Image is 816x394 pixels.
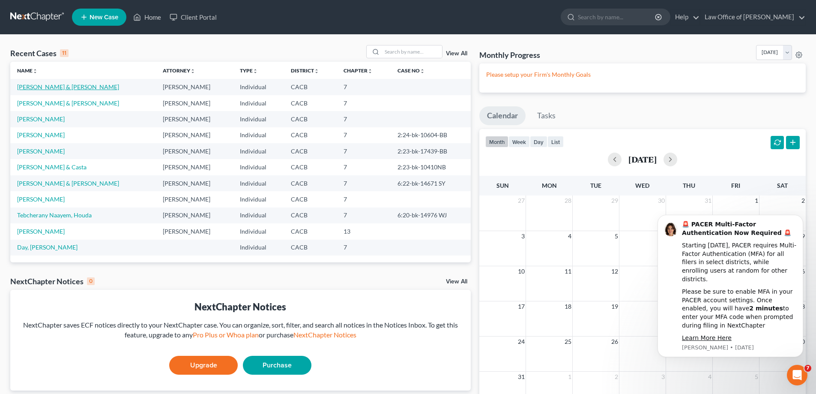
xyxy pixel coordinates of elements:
td: CACB [284,143,337,159]
span: 27 [517,195,526,206]
td: Individual [233,159,284,175]
a: Purchase [243,356,311,375]
td: [PERSON_NAME] [156,143,233,159]
span: Thu [683,182,695,189]
span: New Case [90,14,118,21]
a: Law Office of [PERSON_NAME] [700,9,805,25]
td: [PERSON_NAME] [156,175,233,191]
td: [PERSON_NAME] [156,95,233,111]
i: unfold_more [420,69,425,74]
i: unfold_more [368,69,373,74]
td: CACB [284,79,337,95]
td: CACB [284,208,337,223]
a: Case Nounfold_more [398,67,425,74]
span: Mon [542,182,557,189]
td: 7 [337,111,391,127]
span: 7 [804,365,811,372]
td: CACB [284,159,337,175]
td: 2:23-bk-17439-BB [391,143,471,159]
a: Calendar [479,106,526,125]
span: 11 [564,266,572,277]
a: View All [446,51,467,57]
td: Individual [233,191,284,207]
td: 7 [337,191,391,207]
div: 0 [87,277,95,285]
td: Individual [233,223,284,239]
a: [PERSON_NAME] & [PERSON_NAME] [17,83,119,90]
input: Search by name... [578,9,656,25]
a: Day, [PERSON_NAME] [17,244,78,251]
span: 25 [564,337,572,347]
iframe: Intercom notifications message [645,211,816,371]
a: Upgrade [169,356,238,375]
span: 17 [517,301,526,312]
td: CACB [284,191,337,207]
span: 5 [614,231,619,241]
span: 4 [707,372,712,382]
h3: Monthly Progress [479,50,540,60]
button: week [508,136,530,147]
a: [PERSON_NAME] [17,195,65,203]
a: Attorneyunfold_more [163,67,195,74]
td: [PERSON_NAME] [156,127,233,143]
td: [PERSON_NAME] [156,159,233,175]
i: unfold_more [33,69,38,74]
span: 3 [661,372,666,382]
td: 6:22-bk-14671 SY [391,175,471,191]
input: Search by name... [382,45,442,58]
i: unfold_more [253,69,258,74]
iframe: Intercom live chat [787,365,807,385]
td: Individual [233,240,284,256]
span: Sat [777,182,788,189]
a: [PERSON_NAME] [17,147,65,155]
span: 2 [614,372,619,382]
span: Tue [590,182,601,189]
td: [PERSON_NAME] [156,208,233,223]
td: 7 [337,95,391,111]
td: 2:23-bk-10410NB [391,159,471,175]
a: NextChapter Notices [293,331,356,339]
div: Recent Cases [10,48,69,58]
td: [PERSON_NAME] [156,111,233,127]
td: Individual [233,111,284,127]
span: 18 [564,301,572,312]
i: unfold_more [190,69,195,74]
button: list [547,136,564,147]
span: Fri [731,182,740,189]
td: CACB [284,223,337,239]
a: Typeunfold_more [240,67,258,74]
td: [PERSON_NAME] [156,223,233,239]
td: Individual [233,175,284,191]
a: [PERSON_NAME] [17,115,65,123]
a: [PERSON_NAME] [17,131,65,138]
div: NextChapter saves ECF notices directly to your NextChapter case. You can organize, sort, filter, ... [17,320,464,340]
td: CACB [284,95,337,111]
td: Individual [233,79,284,95]
td: 7 [337,208,391,223]
td: 6:20-bk-14976 WJ [391,208,471,223]
span: Sun [496,182,509,189]
td: CACB [284,175,337,191]
td: CACB [284,111,337,127]
span: 1 [754,195,759,206]
a: Help [671,9,699,25]
span: 26 [610,337,619,347]
td: CACB [284,127,337,143]
a: Districtunfold_more [291,67,319,74]
span: 31 [517,372,526,382]
td: 13 [337,223,391,239]
a: Home [129,9,165,25]
span: 19 [610,301,619,312]
td: 7 [337,79,391,95]
td: Individual [233,208,284,223]
a: Client Portal [165,9,221,25]
td: Individual [233,143,284,159]
a: Pro Plus or Whoa plan [193,331,259,339]
span: 30 [657,195,666,206]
